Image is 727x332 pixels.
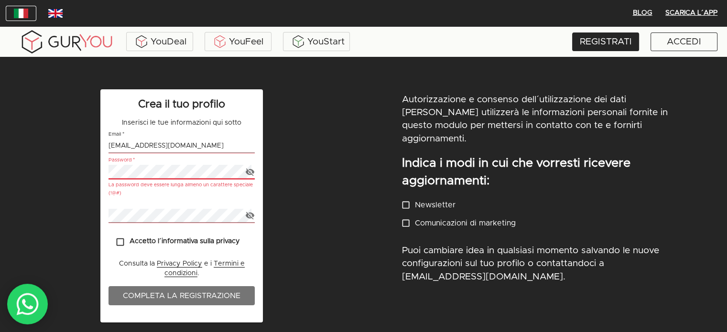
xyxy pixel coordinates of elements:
p: Accetto l´informativa sulla privacy [130,236,240,247]
div: YouFeel [207,34,269,49]
div: YouStart [285,34,347,49]
p: Comunicazioni di marketing [415,217,516,229]
a: YouFeel [205,32,271,51]
iframe: Chat Widget [555,222,727,332]
img: whatsAppIcon.04b8739f.svg [16,292,40,316]
span: Scarica l´App [665,7,717,19]
p: Indica i modi in cui che vorresti ricevere aggiornamenti: [402,155,689,190]
img: ALVAdSatItgsAAAAAElFTkSuQmCC [134,34,149,49]
div: Widget chat [555,222,727,332]
img: KDuXBJLpDstiOJIlCPq11sr8c6VfEN1ke5YIAoPlCPqmrDPlQeIQgHlNqkP7FCiAKJQRHlC7RCaiHTHAlEEQLmFuo+mIt2xQB... [213,34,227,49]
a: YouStart [283,32,350,51]
button: Scarica l´App [662,6,721,21]
p: Autorizzazione e consenso dell´utilizzazione dei dati [402,93,626,106]
img: BxzlDwAAAAABJRU5ErkJggg== [291,34,305,49]
div: YouDeal [129,34,191,49]
p: Inserisci le tue informazioni qui sotto [109,118,255,128]
a: Privacy Policy [157,260,202,268]
label: Email [109,132,124,137]
a: REGISTRATI [572,32,639,51]
p: Puoi cambiare idea in qualsiasi momento salvando le nuove configurazioni sul tuo profilo o contat... [402,244,689,283]
a: YouDeal [126,32,193,51]
p: Newsletter [415,199,456,211]
img: gyLogo01.5aaa2cff.png [19,29,115,55]
label: Password [109,158,135,163]
button: BLOG [627,6,658,21]
a: ACCEDI [651,32,717,51]
p: Crea il tuo profilo [109,97,255,112]
img: italy.83948c3f.jpg [14,9,28,18]
span: BLOG [631,7,654,19]
p: Consulta la e i . [109,259,255,278]
img: wDv7cRK3VHVvwAAACV0RVh0ZGF0ZTpjcmVhdGUAMjAxOC0wMy0yNVQwMToxNzoxMiswMDowMGv4vjwAAAAldEVYdGRhdGU6bW... [48,9,63,18]
p: [PERSON_NAME] utilizzerà le informazioni personali fornite in questo modulo per mettersi in conta... [402,106,689,145]
p: La password deve essere lunga almeno un carattere speciale (!@#) [109,181,255,197]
